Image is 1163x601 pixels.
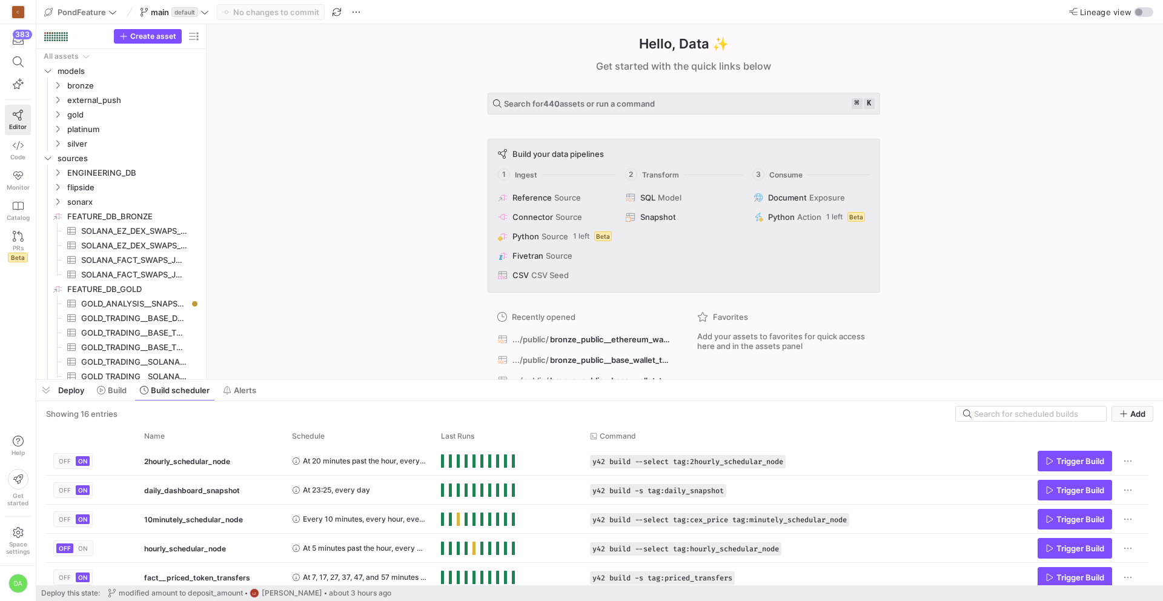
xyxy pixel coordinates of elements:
[41,49,201,64] div: Press SPACE to select this row.
[41,325,201,340] a: GOLD_TRADING__BASE_TOKEN_PRICE_FEATURES​​​​​​​​​
[5,522,31,560] a: Spacesettings
[41,253,201,267] div: Press SPACE to select this row.
[59,516,71,523] span: OFF
[78,545,88,552] span: ON
[41,253,201,267] a: SOLANA_FACT_SWAPS_JUPITER_SUMMARY_LATEST_10D​​​​​​​​​
[554,193,581,202] span: Source
[495,210,616,224] button: ConnectorSource
[1056,456,1104,466] span: Trigger Build
[292,432,325,440] span: Schedule
[67,166,199,180] span: ENGINEERING_DB
[41,194,201,209] div: Press SPACE to select this row.
[495,373,673,388] button: .../public/bronze_public__base_wallet_token_balance_history
[41,267,201,282] div: Press SPACE to select this row.
[7,184,30,191] span: Monitor
[130,32,176,41] span: Create asset
[495,190,616,205] button: ReferenceSource
[555,212,582,222] span: Source
[105,585,394,601] button: modified amount to deposit_amountLZ[PERSON_NAME]about 3 hours ago
[543,99,560,108] strong: 440
[623,190,744,205] button: SQLModel
[852,98,863,109] kbd: ⌘
[151,385,210,395] span: Build scheduler
[797,212,821,222] span: Action
[826,213,843,221] span: 1 left
[592,486,724,495] span: y42 build -s tag:daily_snapshot
[41,78,201,93] div: Press SPACE to select this row.
[41,151,201,165] div: Press SPACE to select this row.
[81,239,187,253] span: SOLANA_EZ_DEX_SWAPS_LATEST_30H​​​​​​​​​
[864,98,875,109] kbd: k
[546,251,572,261] span: Source
[41,136,201,151] div: Press SPACE to select this row.
[46,534,1148,563] div: Press SPACE to select this row.
[134,380,215,400] button: Build scheduler
[303,534,426,562] span: At 5 minutes past the hour, every hour, every day
[119,589,243,597] span: modified amount to deposit_amount
[495,268,616,282] button: CSVCSV Seed
[144,563,250,592] span: fact__priced_token_transfers
[41,325,201,340] div: Press SPACE to select this row.
[512,312,575,322] span: Recently opened
[13,30,32,39] div: 383
[5,464,31,511] button: Getstarted
[58,151,199,165] span: sources
[114,29,182,44] button: Create asset
[531,270,569,280] span: CSV Seed
[41,354,201,369] div: Press SPACE to select this row.
[1038,538,1112,559] button: Trigger Build
[495,331,673,347] button: .../public/bronze_public__ethereum_wallet_token_balance_now
[78,486,87,494] span: ON
[1056,543,1104,553] span: Trigger Build
[41,340,201,354] div: Press SPACE to select this row.
[46,409,118,419] div: Showing 16 entries
[67,210,199,224] span: FEATURE_DB_BRONZE​​​​​​​​
[6,540,30,555] span: Space settings
[713,312,748,322] span: Favorites
[59,574,71,581] span: OFF
[41,282,201,296] a: FEATURE_DB_GOLD​​​​​​​​
[67,93,199,107] span: external_push
[46,476,1148,505] div: Press SPACE to select this row.
[640,212,676,222] span: Snapshot
[67,282,199,296] span: FEATURE_DB_GOLD​​​​​​​​
[81,370,187,384] span: GOLD_TRADING__SOLANA_TOKEN_TRANSFERS_FEATURES​​​​​​​​​
[592,516,847,524] span: y42 build --select tag:cex_price tag:minutely_schedular_node
[303,447,426,475] span: At 20 minutes past the hour, every 2 hours, every day
[234,385,256,395] span: Alerts
[512,212,553,222] span: Connector
[495,229,616,244] button: PythonSource1 leftBeta
[67,108,199,122] span: gold
[658,193,681,202] span: Model
[81,355,187,369] span: GOLD_TRADING__SOLANA_TOKEN_PRICE_FEATURES​​​​​​​​​
[512,193,552,202] span: Reference
[495,248,616,263] button: FivetranSource
[81,253,187,267] span: SOLANA_FACT_SWAPS_JUPITER_SUMMARY_LATEST_10D​​​​​​​​​
[41,224,201,238] div: Press SPACE to select this row.
[46,447,1148,476] div: Press SPACE to select this row.
[303,505,426,533] span: Every 10 minutes, every hour, every day
[504,99,655,108] span: Search for assets or run a command
[592,457,783,466] span: y42 build --select tag:2hourly_schedular_node
[768,193,807,202] span: Document
[1056,573,1104,582] span: Trigger Build
[41,369,201,384] div: Press SPACE to select this row.
[974,409,1099,419] input: Search for scheduled builds
[78,457,87,465] span: ON
[41,238,201,253] div: Press SPACE to select this row.
[78,516,87,523] span: ON
[41,311,201,325] div: Press SPACE to select this row.
[592,574,732,582] span: y42 build -s tag:priced_transfers
[67,79,199,93] span: bronze
[41,282,201,296] div: Press SPACE to select this row.
[542,231,568,241] span: Source
[41,165,201,180] div: Press SPACE to select this row.
[67,181,199,194] span: flipside
[8,574,28,593] div: DA
[81,340,187,354] span: GOLD_TRADING__BASE_TOKEN_TRANSFERS_FEATURES​​​​​​​​​
[5,29,31,51] button: 383
[59,545,71,552] span: OFF
[8,253,28,262] span: Beta
[512,334,549,344] span: .../public/
[550,376,670,385] span: bronze_public__base_wallet_token_balance_history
